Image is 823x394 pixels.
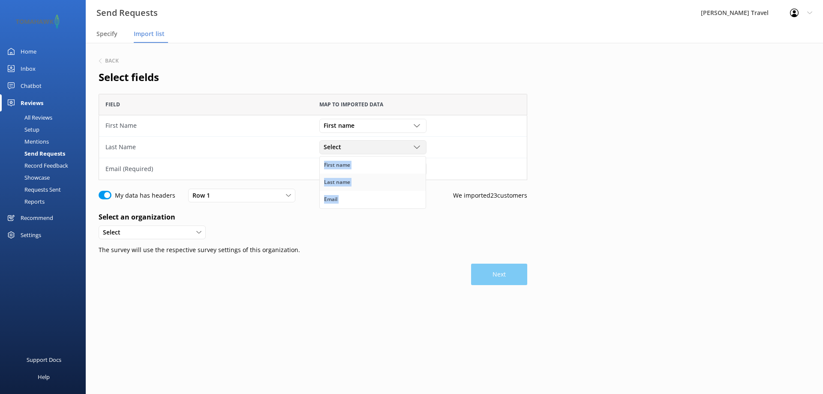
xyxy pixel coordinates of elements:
a: All Reviews [5,111,86,123]
span: First name [324,121,360,130]
div: Last Name [105,142,306,152]
a: Requests Sent [5,183,86,195]
p: We imported 23 customers [453,191,527,200]
div: Home [21,43,36,60]
a: Mentions [5,135,86,147]
span: Specify [96,30,117,38]
h3: Send Requests [96,6,158,20]
button: Back [99,58,119,63]
div: grid [99,115,527,180]
a: Send Requests [5,147,86,159]
div: Mentions [5,135,49,147]
span: Map to imported data [319,100,383,108]
img: 2-1647550015.png [13,15,62,29]
a: Record Feedback [5,159,86,171]
h2: Select fields [99,69,527,85]
span: Select [324,142,346,152]
div: Email (Required) [105,164,306,174]
div: Showcase [5,171,50,183]
div: Settings [21,226,41,244]
div: Chatbot [21,77,42,94]
div: Reports [5,195,45,208]
a: Showcase [5,171,86,183]
div: Recommend [21,209,53,226]
div: Record Feedback [5,159,68,171]
label: My data has headers [115,191,175,200]
span: Field [105,100,120,108]
div: First Name [105,121,306,130]
p: The survey will use the respective survey settings of this organization. [99,245,527,255]
h4: Select an organization [99,212,527,223]
span: Import list [134,30,165,38]
a: Reports [5,195,86,208]
div: Requests Sent [5,183,61,195]
div: Support Docs [27,351,61,368]
div: First name [324,161,350,169]
div: Help [38,368,50,385]
div: Email [324,195,337,204]
div: Inbox [21,60,36,77]
div: Send Requests [5,147,65,159]
div: Setup [5,123,39,135]
a: Setup [5,123,86,135]
h6: Back [105,58,119,63]
span: Row 1 [192,191,215,200]
div: Last name [324,178,350,186]
span: Select [103,228,126,237]
div: All Reviews [5,111,52,123]
div: Reviews [21,94,43,111]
